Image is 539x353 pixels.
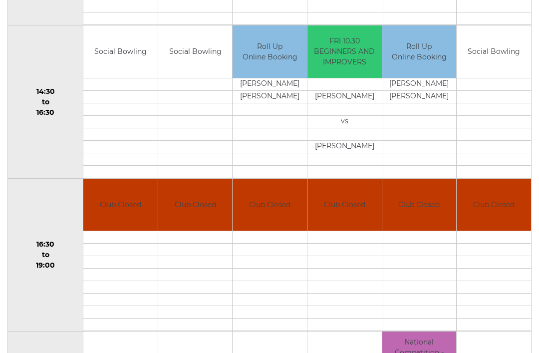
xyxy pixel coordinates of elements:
[83,179,158,232] td: Club Closed
[8,26,83,179] td: 14:30 to 16:30
[307,179,382,232] td: Club Closed
[382,91,457,103] td: [PERSON_NAME]
[307,116,382,128] td: vs
[382,26,457,78] td: Roll Up Online Booking
[83,26,158,78] td: Social Bowling
[158,179,233,232] td: Club Closed
[8,179,83,332] td: 16:30 to 19:00
[307,91,382,103] td: [PERSON_NAME]
[233,26,307,78] td: Roll Up Online Booking
[382,179,457,232] td: Club Closed
[307,141,382,153] td: [PERSON_NAME]
[457,26,531,78] td: Social Bowling
[307,26,382,78] td: FRI 10.30 BEGINNERS AND IMPROVERS
[457,179,531,232] td: Club Closed
[233,179,307,232] td: Club Closed
[158,26,233,78] td: Social Bowling
[233,91,307,103] td: [PERSON_NAME]
[382,78,457,91] td: [PERSON_NAME]
[233,78,307,91] td: [PERSON_NAME]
